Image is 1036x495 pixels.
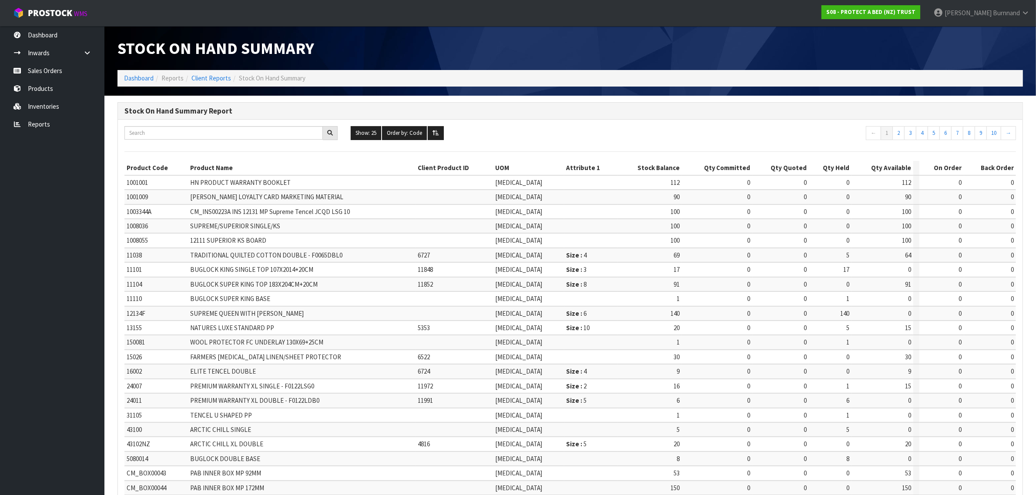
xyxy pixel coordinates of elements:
[495,251,542,259] span: [MEDICAL_DATA]
[1011,207,1014,216] span: 0
[127,382,142,390] span: 24007
[916,126,928,140] a: 4
[674,265,680,274] span: 17
[1011,367,1014,375] span: 0
[804,236,807,244] span: 0
[581,440,583,448] strong: :
[846,294,849,303] span: 1
[919,161,964,175] th: On Order
[1011,353,1014,361] span: 0
[993,9,1020,17] span: Burnnand
[804,309,807,318] span: 0
[804,324,807,332] span: 0
[581,309,583,318] strong: :
[881,126,893,140] a: 1
[351,126,381,140] button: Show: 25
[748,425,751,434] span: 0
[748,324,751,332] span: 0
[945,9,992,17] span: [PERSON_NAME]
[748,396,751,405] span: 0
[495,324,542,332] span: [MEDICAL_DATA]
[495,382,542,390] span: [MEDICAL_DATA]
[495,338,542,346] span: [MEDICAL_DATA]
[1011,338,1014,346] span: 0
[748,207,751,216] span: 0
[674,251,680,259] span: 69
[846,382,849,390] span: 1
[959,193,962,201] span: 0
[127,440,150,448] span: 43102NZ
[677,425,680,434] span: 5
[908,294,911,303] span: 0
[1011,309,1014,318] span: 0
[908,396,911,405] span: 0
[852,161,913,175] th: Qty Available
[975,126,987,140] a: 9
[418,396,433,405] span: 11991
[959,469,962,477] span: 0
[117,38,314,58] span: Stock On Hand Summary
[1011,251,1014,259] span: 0
[190,425,251,434] span: ARCTIC CHILL SINGLE
[951,126,963,140] a: 7
[671,207,680,216] span: 100
[495,396,542,405] span: [MEDICAL_DATA]
[191,74,231,82] a: Client Reports
[748,309,751,318] span: 0
[846,367,849,375] span: 0
[581,280,583,288] strong: :
[124,107,1016,115] h3: Stock On Hand Summary Report
[748,484,751,492] span: 0
[127,455,148,463] span: 5080014
[495,367,542,375] span: [MEDICAL_DATA]
[495,280,542,288] span: [MEDICAL_DATA]
[418,382,433,390] span: 11972
[902,236,911,244] span: 100
[567,382,580,390] strong: Size
[674,469,680,477] span: 53
[1011,280,1014,288] span: 0
[239,74,305,82] span: Stock On Hand Summary
[1011,382,1014,390] span: 0
[127,338,145,346] span: 150081
[908,309,911,318] span: 0
[671,178,680,187] span: 112
[902,484,911,492] span: 150
[495,309,542,318] span: [MEDICAL_DATA]
[127,469,166,477] span: CM_BOX00043
[190,367,256,375] span: ELITE TENCEL DOUBLE
[804,425,807,434] span: 0
[74,10,87,18] small: WMS
[674,280,680,288] span: 91
[748,338,751,346] span: 0
[804,396,807,405] span: 0
[1011,265,1014,274] span: 0
[846,353,849,361] span: 0
[959,338,962,346] span: 0
[959,367,962,375] span: 0
[959,455,962,463] span: 0
[674,193,680,201] span: 90
[677,411,680,419] span: 1
[190,280,318,288] span: BUGLOCK SUPER KING TOP 183X204CM+20CM
[843,265,849,274] span: 17
[584,367,587,375] span: 4
[127,411,142,419] span: 31105
[846,469,849,477] span: 0
[804,440,807,448] span: 0
[416,161,493,175] th: Client Product ID
[846,411,849,419] span: 1
[674,353,680,361] span: 30
[748,236,751,244] span: 0
[584,396,587,405] span: 5
[581,382,583,390] strong: :
[190,469,261,477] span: PAB INNER BOX MP 92MM
[846,207,849,216] span: 0
[418,280,433,288] span: 11852
[567,309,580,318] strong: Size
[190,236,266,244] span: 12111 SUPERIOR KS BOARD
[905,324,911,332] span: 15
[584,309,587,318] span: 6
[959,411,962,419] span: 0
[567,396,580,405] strong: Size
